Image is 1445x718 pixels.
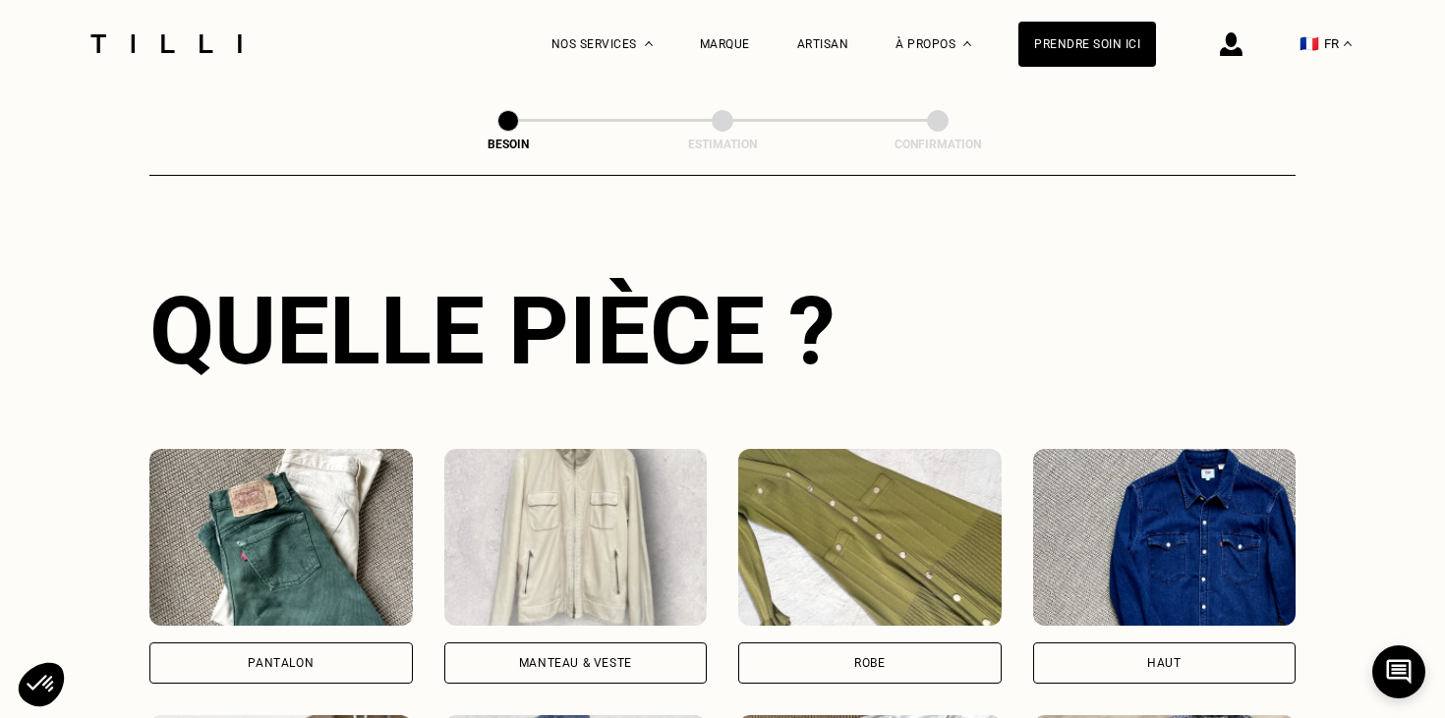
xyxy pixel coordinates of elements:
[519,657,632,669] div: Manteau & Veste
[1033,449,1297,626] img: Tilli retouche votre Haut
[149,276,1296,386] div: Quelle pièce ?
[700,37,750,51] a: Marque
[444,449,708,626] img: Tilli retouche votre Manteau & Veste
[1220,32,1243,56] img: icône connexion
[854,657,885,669] div: Robe
[410,138,607,151] div: Besoin
[645,41,653,46] img: Menu déroulant
[1344,41,1352,46] img: menu déroulant
[1300,34,1319,53] span: 🇫🇷
[797,37,849,51] a: Artisan
[839,138,1036,151] div: Confirmation
[624,138,821,151] div: Estimation
[149,449,413,626] img: Tilli retouche votre Pantalon
[1147,657,1181,669] div: Haut
[84,34,249,53] img: Logo du service de couturière Tilli
[248,657,314,669] div: Pantalon
[738,449,1002,626] img: Tilli retouche votre Robe
[1018,22,1156,67] a: Prendre soin ici
[963,41,971,46] img: Menu déroulant à propos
